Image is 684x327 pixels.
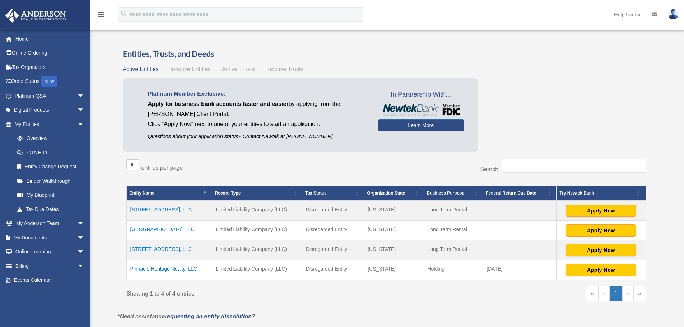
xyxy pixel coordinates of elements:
[170,66,210,72] span: Inactive Entities
[599,286,610,301] a: Previous
[148,132,367,141] p: Questions about your application status? Contact Newtek at [PHONE_NUMBER]
[424,201,483,221] td: Long Term Rental
[77,89,92,103] span: arrow_drop_down
[123,66,159,72] span: Active Entities
[559,189,634,197] div: Try Newtek Bank
[10,131,88,146] a: Overview
[77,245,92,260] span: arrow_drop_down
[5,74,95,89] a: Order StatusNEW
[5,32,95,46] a: Home
[212,221,302,240] td: Limited Liability Company (LLC)
[5,230,95,245] a: My Documentsarrow_drop_down
[424,260,483,280] td: Holding
[5,117,92,131] a: My Entitiesarrow_drop_down
[5,273,95,288] a: Events Calendar
[10,145,92,160] a: CTA Hub
[483,260,557,280] td: [DATE]
[302,186,364,201] th: Tax Status: Activate to sort
[566,224,636,237] button: Apply Now
[424,240,483,260] td: Long Term Rental
[212,240,302,260] td: Limited Liability Company (LLC)
[633,286,646,301] a: Last
[566,264,636,276] button: Apply Now
[97,10,106,19] i: menu
[480,166,500,172] label: Search:
[424,186,483,201] th: Business Purpose: Activate to sort
[3,9,68,23] img: Anderson Advisors Platinum Portal
[77,216,92,231] span: arrow_drop_down
[10,174,92,188] a: Binder Walkthrough
[118,313,255,319] em: *Need assistance ?
[77,103,92,118] span: arrow_drop_down
[148,99,367,119] p: by applying from the [PERSON_NAME] Client Portal.
[266,66,303,72] span: Inactive Trusts
[364,201,424,221] td: [US_STATE]
[126,186,212,201] th: Entity Name: Activate to invert sorting
[212,260,302,280] td: Limited Liability Company (LLC)
[165,313,252,319] a: requesting an entity dissolution
[77,259,92,274] span: arrow_drop_down
[622,286,633,301] a: Next
[668,9,679,19] img: User Pic
[427,191,465,196] span: Business Purpose
[123,48,650,60] h3: Entities, Trusts, and Deeds
[148,101,289,107] span: Apply for business bank accounts faster and easier
[148,119,367,129] p: Click "Apply Now" next to one of your entities to start an application.
[5,46,95,60] a: Online Ordering
[424,221,483,240] td: Long Term Rental
[302,201,364,221] td: Disregarded Entity
[5,60,95,74] a: Tax Organizers
[10,202,92,216] a: Tax Due Dates
[215,191,241,196] span: Record Type
[364,221,424,240] td: [US_STATE]
[378,119,464,131] a: Learn More
[566,205,636,217] button: Apply Now
[5,245,95,259] a: Online Learningarrow_drop_down
[41,76,57,87] div: NEW
[141,165,183,171] label: entries per page
[586,286,599,301] a: First
[10,188,92,202] a: My Blueprint
[305,191,327,196] span: Tax Status
[97,13,106,19] a: menu
[364,240,424,260] td: [US_STATE]
[378,89,464,101] span: In Partnership With...
[302,221,364,240] td: Disregarded Entity
[610,286,622,301] a: 1
[5,103,95,117] a: Digital Productsarrow_drop_down
[302,260,364,280] td: Disregarded Entity
[212,201,302,221] td: Limited Liability Company (LLC)
[566,244,636,256] button: Apply Now
[126,221,212,240] td: [GEOGRAPHIC_DATA], LLC
[126,240,212,260] td: [STREET_ADDRESS], LLC
[77,230,92,245] span: arrow_drop_down
[486,191,536,196] span: Federal Return Due Date
[382,104,460,116] img: NewtekBankLogoSM.png
[10,160,92,174] a: Entity Change Request
[557,186,646,201] th: Try Newtek Bank : Activate to sort
[130,191,154,196] span: Entity Name
[148,89,367,99] p: Platinum Member Exclusive:
[77,117,92,132] span: arrow_drop_down
[483,186,557,201] th: Federal Return Due Date: Activate to sort
[222,66,255,72] span: Active Trusts
[212,186,302,201] th: Record Type: Activate to sort
[126,260,212,280] td: Pinnacle Heritage Realty, LLC
[367,191,405,196] span: Organization State
[5,259,95,273] a: Billingarrow_drop_down
[120,10,128,18] i: search
[5,89,95,103] a: Platinum Q&Aarrow_drop_down
[126,201,212,221] td: [STREET_ADDRESS], LLC
[126,286,381,299] div: Showing 1 to 4 of 4 entries
[364,260,424,280] td: [US_STATE]
[302,240,364,260] td: Disregarded Entity
[364,186,424,201] th: Organization State: Activate to sort
[5,216,95,231] a: My Anderson Teamarrow_drop_down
